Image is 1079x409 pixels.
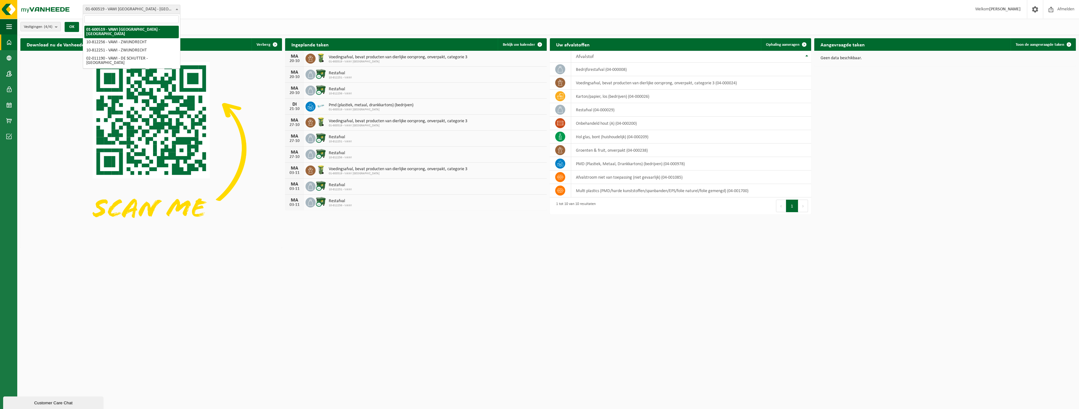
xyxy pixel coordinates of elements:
button: Previous [776,200,786,212]
img: WB-1100-CU [316,149,326,159]
span: Restafval [329,87,352,92]
button: OK [65,22,79,32]
div: MA [288,150,301,155]
span: Toon de aangevraagde taken [1016,43,1064,47]
img: WB-1100-CU [316,181,326,191]
span: Ophaling aanvragen [766,43,800,47]
span: Voedingsafval, bevat producten van dierlijke oorsprong, onverpakt, categorie 3 [329,119,467,124]
span: 01-600519 - VAWI NV - ANTWERPEN [83,5,180,14]
button: 1 [786,200,798,212]
div: MA [288,182,301,187]
span: Vestigingen [24,22,52,32]
img: WB-1100-CU [316,69,326,79]
button: Vestigingen(4/4) [20,22,61,31]
div: 20-10 [288,91,301,95]
img: WB-1100-CU [316,133,326,143]
div: 20-10 [288,75,301,79]
div: DI [288,102,301,107]
span: 10-812256 - VAWI [329,156,352,160]
span: Pmd (plastiek, metaal, drankkartons) (bedrijven) [329,103,413,108]
span: Bekijk uw kalender [503,43,535,47]
img: LP-SK-00060-HPE-11 [316,101,326,111]
td: multi plastics (PMD/harde kunststoffen/spanbanden/EPS/folie naturel/folie gemengd) (04-001700) [571,184,811,197]
span: 01-600519 - VAWI [GEOGRAPHIC_DATA] [329,108,413,112]
span: 10-812251 - VAWI [329,188,352,191]
span: 01-600519 - VAWI [GEOGRAPHIC_DATA] [329,172,467,176]
span: Voedingsafval, bevat producten van dierlijke oorsprong, onverpakt, categorie 3 [329,167,467,172]
button: Verberg [252,38,281,51]
strong: [PERSON_NAME] [989,7,1021,12]
td: groenten & fruit, onverpakt (04-000238) [571,144,811,157]
span: 01-600519 - VAWI [GEOGRAPHIC_DATA] [329,124,467,128]
h2: Aangevraagde taken [814,38,871,50]
iframe: chat widget [3,395,105,409]
li: 01-600519 - VAWI [GEOGRAPHIC_DATA] - [GEOGRAPHIC_DATA] [84,26,179,38]
count: (4/4) [44,25,52,29]
div: 21-10 [288,107,301,111]
span: Restafval [329,183,352,188]
span: 10-812256 - VAWI [329,92,352,96]
img: WB-0140-HPE-GN-50 [316,53,326,63]
img: WB-1100-CU [316,85,326,95]
span: 10-812256 - VAWI [329,204,352,207]
td: karton/papier, los (bedrijven) (04-000026) [571,90,811,103]
td: PMD (Plastiek, Metaal, Drankkartons) (bedrijven) (04-000978) [571,157,811,170]
button: Next [798,200,808,212]
div: MA [288,86,301,91]
div: 27-10 [288,123,301,127]
span: Voedingsafval, bevat producten van dierlijke oorsprong, onverpakt, categorie 3 [329,55,467,60]
span: Restafval [329,151,352,156]
p: Geen data beschikbaar. [821,56,1070,60]
td: voedingsafval, bevat producten van dierlijke oorsprong, onverpakt, categorie 3 (04-000024) [571,76,811,90]
a: Toon de aangevraagde taken [1011,38,1075,51]
div: 27-10 [288,139,301,143]
div: MA [288,118,301,123]
td: onbehandeld hout (A) (04-000200) [571,117,811,130]
span: Restafval [329,71,352,76]
td: restafval (04-000029) [571,103,811,117]
div: MA [288,70,301,75]
span: 10-812251 - VAWI [329,140,352,144]
div: 03-11 [288,171,301,175]
span: Restafval [329,199,352,204]
li: 10-812251 - VAWI - ZWIJNDRECHT [84,46,179,55]
div: MA [288,54,301,59]
div: 03-11 [288,187,301,191]
div: 27-10 [288,155,301,159]
img: WB-1100-CU [316,197,326,207]
td: afvalstroom niet van toepassing (niet gevaarlijk) (04-001085) [571,170,811,184]
div: MA [288,134,301,139]
img: Download de VHEPlus App [20,51,282,247]
a: Ophaling aanvragen [761,38,811,51]
h2: Download nu de Vanheede+ app! [20,38,104,50]
span: 10-812251 - VAWI [329,76,352,80]
span: Verberg [257,43,270,47]
div: 1 tot 10 van 10 resultaten [553,199,596,213]
h2: Ingeplande taken [285,38,335,50]
img: WB-0140-HPE-GN-50 [316,165,326,175]
a: Bekijk uw kalender [498,38,546,51]
div: 20-10 [288,59,301,63]
div: MA [288,166,301,171]
td: hol glas, bont (huishoudelijk) (04-000209) [571,130,811,144]
h2: Uw afvalstoffen [550,38,596,50]
div: MA [288,198,301,203]
img: WB-0140-HPE-GN-50 [316,117,326,127]
span: Restafval [329,135,352,140]
td: bedrijfsrestafval (04-000008) [571,63,811,76]
li: 02-011190 - VAWI - DE SCHUTTER - [GEOGRAPHIC_DATA] [84,55,179,67]
span: Afvalstof [576,54,594,59]
span: 01-600519 - VAWI [GEOGRAPHIC_DATA] [329,60,467,64]
li: 10-812256 - VAWI - ZWIJNDRECHT [84,38,179,46]
div: 03-11 [288,203,301,207]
